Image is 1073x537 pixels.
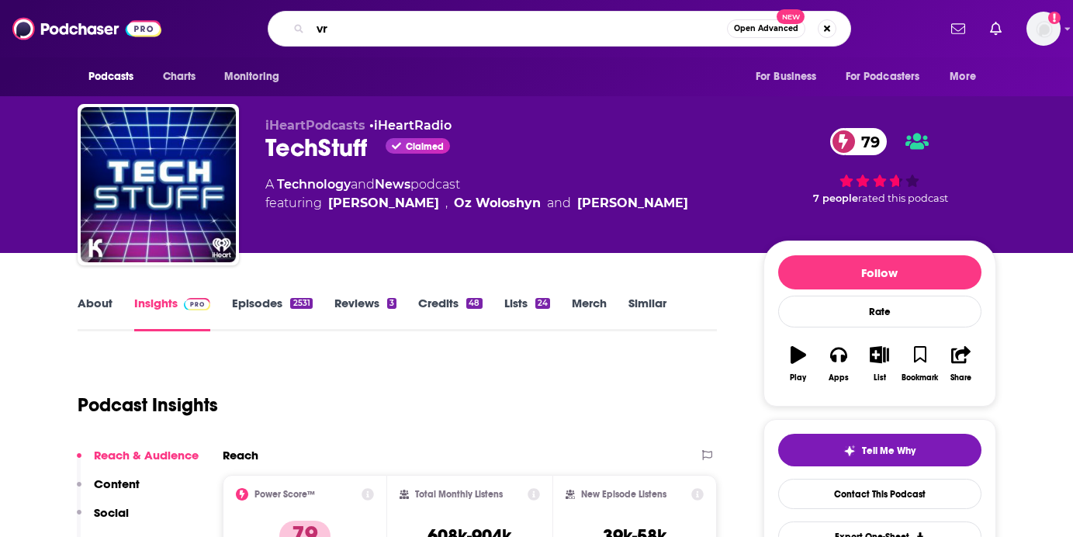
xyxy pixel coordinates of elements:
span: Monitoring [224,66,279,88]
button: Open AdvancedNew [727,19,805,38]
button: Play [778,336,819,392]
div: List [874,373,886,383]
a: Merch [572,296,607,331]
span: and [547,194,571,213]
div: 2531 [290,298,312,309]
span: 79 [846,128,888,155]
div: 48 [466,298,482,309]
img: Podchaser - Follow, Share and Rate Podcasts [12,14,161,43]
button: Social [77,505,129,534]
div: Apps [829,373,849,383]
a: Similar [628,296,666,331]
img: Podchaser Pro [184,298,211,310]
span: 7 people [813,192,858,204]
span: For Business [756,66,817,88]
button: open menu [836,62,943,92]
div: Play [790,373,806,383]
span: New [777,9,805,24]
a: Credits48 [418,296,482,331]
a: Show notifications dropdown [945,16,971,42]
h2: New Episode Listens [581,489,666,500]
div: Bookmark [902,373,938,383]
span: Podcasts [88,66,134,88]
a: Contact This Podcast [778,479,981,509]
a: [PERSON_NAME] [577,194,688,213]
button: open menu [213,62,299,92]
span: For Podcasters [846,66,920,88]
a: InsightsPodchaser Pro [134,296,211,331]
span: featuring [265,194,688,213]
a: Charts [153,62,206,92]
a: 79 [830,128,888,155]
span: , [445,194,448,213]
div: Share [950,373,971,383]
div: 24 [535,298,550,309]
a: Lists24 [504,296,550,331]
p: Social [94,505,129,520]
input: Search podcasts, credits, & more... [310,16,727,41]
div: Search podcasts, credits, & more... [268,11,851,47]
a: News [375,177,410,192]
button: tell me why sparkleTell Me Why [778,434,981,466]
svg: Add a profile image [1048,12,1061,24]
a: About [78,296,112,331]
a: iHeartRadio [374,118,452,133]
button: Bookmark [900,336,940,392]
div: 3 [387,298,396,309]
span: Logged in as SolComms [1026,12,1061,46]
span: rated this podcast [858,192,948,204]
span: Open Advanced [734,25,798,33]
button: Show profile menu [1026,12,1061,46]
button: Reach & Audience [77,448,199,476]
h1: Podcast Insights [78,393,218,417]
button: List [859,336,899,392]
button: Content [77,476,140,505]
p: Content [94,476,140,491]
button: Follow [778,255,981,289]
a: [PERSON_NAME] [328,194,439,213]
button: Apps [819,336,859,392]
a: Oz Woloshyn [454,194,541,213]
span: More [950,66,976,88]
a: Reviews3 [334,296,396,331]
img: TechStuff [81,107,236,262]
a: Show notifications dropdown [984,16,1008,42]
div: 79 7 peoplerated this podcast [763,118,996,214]
span: Tell Me Why [862,445,916,457]
a: Technology [277,177,351,192]
img: tell me why sparkle [843,445,856,457]
button: open menu [939,62,995,92]
span: iHeartPodcasts [265,118,365,133]
span: Claimed [406,143,444,151]
div: Rate [778,296,981,327]
h2: Total Monthly Listens [415,489,503,500]
button: open menu [78,62,154,92]
span: Charts [163,66,196,88]
button: open menu [745,62,836,92]
span: • [369,118,452,133]
p: Reach & Audience [94,448,199,463]
h2: Reach [223,448,258,463]
img: User Profile [1026,12,1061,46]
button: Share [940,336,981,392]
a: Episodes2531 [232,296,312,331]
h2: Power Score™ [254,489,315,500]
div: A podcast [265,175,688,213]
span: and [351,177,375,192]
